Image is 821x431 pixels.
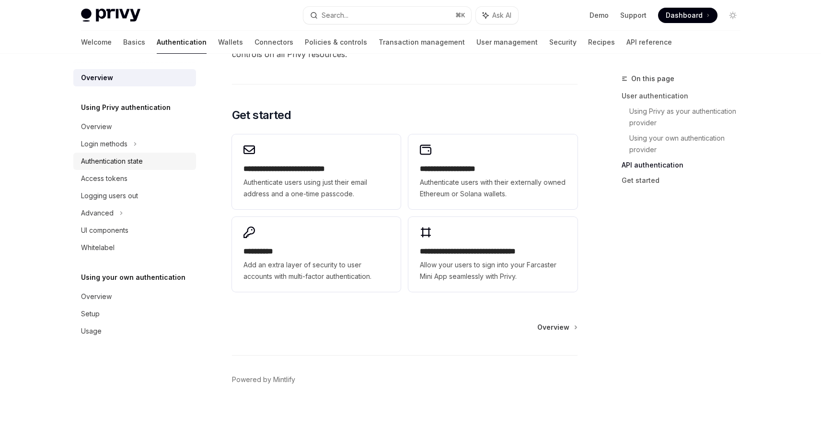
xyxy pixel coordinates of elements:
[73,222,196,239] a: UI components
[81,272,185,283] h5: Using your own authentication
[73,69,196,86] a: Overview
[81,225,128,236] div: UI components
[622,157,748,173] a: API authentication
[73,170,196,187] a: Access tokens
[626,31,672,54] a: API reference
[622,173,748,188] a: Get started
[243,177,389,200] span: Authenticate users using just their email address and a one-time passcode.
[620,11,647,20] a: Support
[303,7,471,24] button: Search...⌘K
[73,153,196,170] a: Authentication state
[123,31,145,54] a: Basics
[81,138,127,150] div: Login methods
[81,121,112,132] div: Overview
[81,173,127,184] div: Access tokens
[218,31,243,54] a: Wallets
[81,102,171,113] h5: Using Privy authentication
[243,259,389,282] span: Add an extra layer of security to user accounts with multi-factor authentication.
[492,11,511,20] span: Ask AI
[658,8,717,23] a: Dashboard
[476,31,538,54] a: User management
[232,375,295,384] a: Powered by Mintlify
[73,323,196,340] a: Usage
[81,72,113,84] div: Overview
[537,323,569,332] span: Overview
[666,11,703,20] span: Dashboard
[232,217,401,292] a: **** *****Add an extra layer of security to user accounts with multi-factor authentication.
[81,207,114,219] div: Advanced
[588,31,615,54] a: Recipes
[629,131,748,157] a: Using your own authentication provider
[408,134,577,209] a: **** **** **** ****Authenticate users with their externally owned Ethereum or Solana wallets.
[622,88,748,104] a: User authentication
[81,325,102,337] div: Usage
[157,31,207,54] a: Authentication
[73,187,196,204] a: Logging users out
[420,177,566,200] span: Authenticate users with their externally owned Ethereum or Solana wallets.
[322,10,348,21] div: Search...
[420,259,566,282] span: Allow your users to sign into your Farcaster Mini App seamlessly with Privy.
[81,190,138,202] div: Logging users out
[590,11,609,20] a: Demo
[254,31,293,54] a: Connectors
[81,9,140,22] img: light logo
[537,323,577,332] a: Overview
[305,31,367,54] a: Policies & controls
[81,156,143,167] div: Authentication state
[81,242,115,253] div: Whitelabel
[73,288,196,305] a: Overview
[476,7,518,24] button: Ask AI
[73,118,196,135] a: Overview
[629,104,748,131] a: Using Privy as your authentication provider
[455,12,465,19] span: ⌘ K
[81,308,100,320] div: Setup
[725,8,740,23] button: Toggle dark mode
[81,291,112,302] div: Overview
[73,305,196,323] a: Setup
[631,73,674,84] span: On this page
[81,31,112,54] a: Welcome
[73,239,196,256] a: Whitelabel
[232,108,291,123] span: Get started
[549,31,577,54] a: Security
[379,31,465,54] a: Transaction management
